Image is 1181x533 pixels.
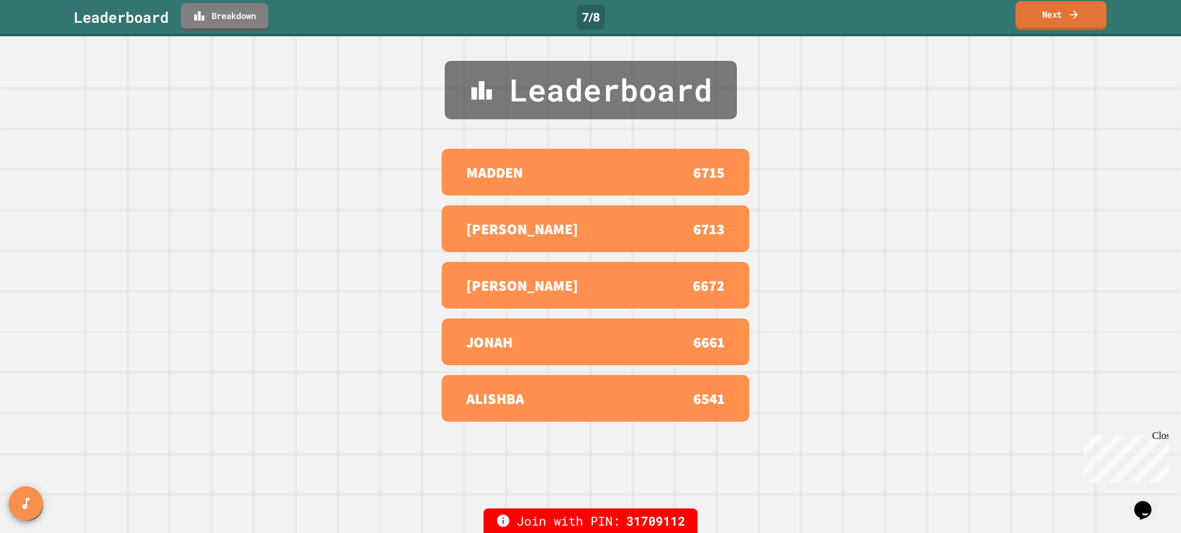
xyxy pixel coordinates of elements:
[693,274,725,296] p: 6672
[74,6,169,28] div: Leaderboard
[626,511,685,530] span: 31709112
[693,387,725,409] p: 6541
[693,218,725,240] p: 6713
[466,161,523,183] p: MADDEN
[483,508,698,533] div: Join with PIN:
[466,387,524,409] p: ALISHBA
[466,218,578,240] p: [PERSON_NAME]
[693,161,725,183] p: 6715
[1129,484,1169,521] iframe: chat widget
[466,274,578,296] p: [PERSON_NAME]
[693,331,725,353] p: 6661
[9,486,43,521] button: SpeedDial basic example
[1016,1,1107,30] a: Next
[181,3,268,31] a: Breakdown
[1079,430,1169,483] iframe: chat widget
[5,5,85,78] div: Chat with us now!Close
[445,61,737,119] div: Leaderboard
[577,5,605,30] div: 7 / 8
[466,331,512,353] p: JONAH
